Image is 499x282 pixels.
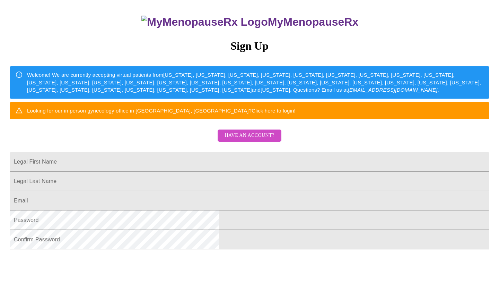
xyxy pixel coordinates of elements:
a: Have an account? [216,137,283,143]
h3: Sign Up [10,40,489,52]
a: Click here to login! [252,108,296,114]
em: [EMAIL_ADDRESS][DOMAIN_NAME] [348,87,438,93]
img: MyMenopauseRx Logo [141,16,268,28]
span: Have an account? [225,131,274,140]
div: Welcome! We are currently accepting virtual patients from [US_STATE], [US_STATE], [US_STATE], [US... [27,68,484,96]
iframe: reCAPTCHA [10,253,115,280]
div: Looking for our in person gynecology office in [GEOGRAPHIC_DATA], [GEOGRAPHIC_DATA]? [27,104,296,117]
h3: MyMenopauseRx [11,16,490,28]
button: Have an account? [218,130,281,142]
